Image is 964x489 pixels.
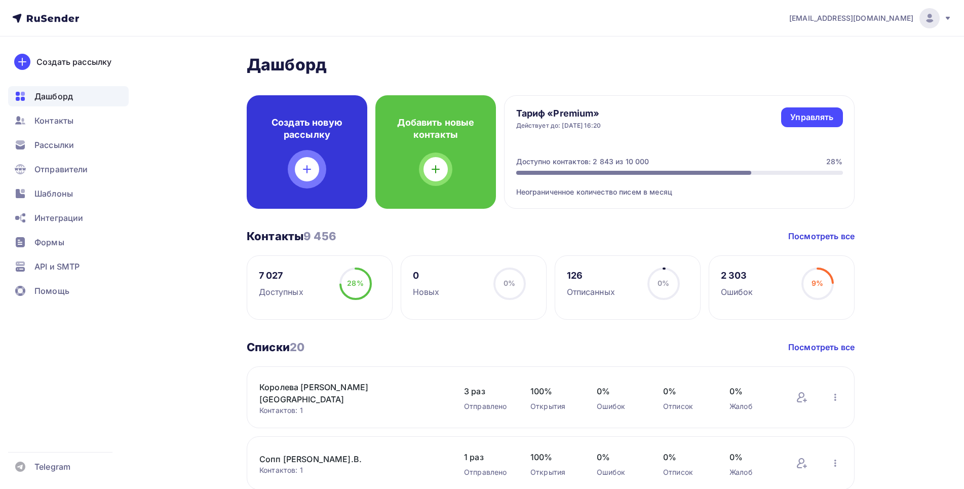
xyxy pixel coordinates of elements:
[516,122,601,130] div: Действует до: [DATE] 16:20
[34,236,64,248] span: Формы
[36,56,111,68] div: Создать рассылку
[290,341,304,354] span: 20
[392,117,480,141] h4: Добавить новые контакты
[597,385,643,397] span: 0%
[34,461,70,473] span: Telegram
[567,286,615,298] div: Отписанных
[347,279,363,287] span: 28%
[663,385,709,397] span: 0%
[504,279,515,287] span: 0%
[729,385,776,397] span: 0%
[658,279,669,287] span: 0%
[413,270,440,282] div: 0
[530,385,576,397] span: 100%
[826,157,842,167] div: 28%
[247,340,304,354] h3: Списки
[597,401,643,411] div: Ошибок
[530,467,576,477] div: Открытия
[259,465,444,475] div: Контактов: 1
[34,139,74,151] span: Рассылки
[247,55,855,75] h2: Дашборд
[8,159,129,179] a: Отправители
[530,401,576,411] div: Открытия
[516,107,601,120] h4: Тариф «Premium»
[516,175,843,197] div: Неограниченное количество писем в месяц
[8,135,129,155] a: Рассылки
[263,117,351,141] h4: Создать новую рассылку
[34,90,73,102] span: Дашборд
[663,401,709,411] div: Отписок
[247,229,336,243] h3: Контакты
[464,401,510,411] div: Отправлено
[729,401,776,411] div: Жалоб
[34,260,80,273] span: API и SMTP
[259,381,432,405] a: Королева [PERSON_NAME] [GEOGRAPHIC_DATA]
[663,451,709,463] span: 0%
[721,270,753,282] div: 2 303
[663,467,709,477] div: Отписок
[516,157,649,167] div: Доступно контактов: 2 843 из 10 000
[8,110,129,131] a: Контакты
[729,451,776,463] span: 0%
[259,270,303,282] div: 7 027
[789,8,952,28] a: [EMAIL_ADDRESS][DOMAIN_NAME]
[303,230,336,243] span: 9 456
[567,270,615,282] div: 126
[464,385,510,397] span: 3 раз
[259,286,303,298] div: Доступных
[413,286,440,298] div: Новых
[597,451,643,463] span: 0%
[464,451,510,463] span: 1 раз
[8,86,129,106] a: Дашборд
[790,111,833,123] div: Управлять
[34,212,83,224] span: Интеграции
[788,341,855,353] a: Посмотреть все
[721,286,753,298] div: Ошибок
[8,232,129,252] a: Формы
[34,163,88,175] span: Отправители
[530,451,576,463] span: 100%
[597,467,643,477] div: Ошибок
[812,279,823,287] span: 9%
[729,467,776,477] div: Жалоб
[464,467,510,477] div: Отправлено
[34,187,73,200] span: Шаблоны
[259,405,444,416] div: Контактов: 1
[789,13,913,23] span: [EMAIL_ADDRESS][DOMAIN_NAME]
[259,453,432,465] a: Сопп [PERSON_NAME].В.
[788,230,855,242] a: Посмотреть все
[34,115,73,127] span: Контакты
[8,183,129,204] a: Шаблоны
[34,285,69,297] span: Помощь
